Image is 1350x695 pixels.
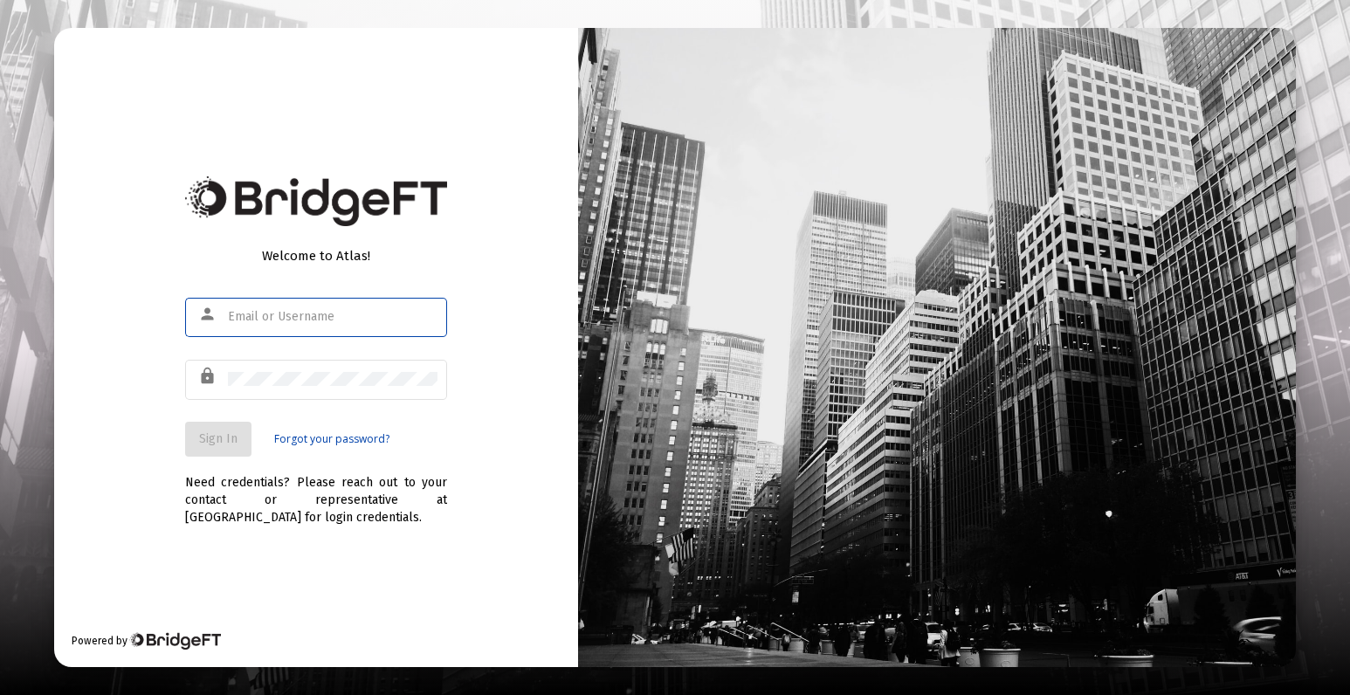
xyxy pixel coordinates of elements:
img: Bridge Financial Technology Logo [129,632,221,650]
span: Sign In [199,431,238,446]
div: Welcome to Atlas! [185,247,447,265]
input: Email or Username [228,310,437,324]
mat-icon: person [198,304,219,325]
div: Need credentials? Please reach out to your contact or representative at [GEOGRAPHIC_DATA] for log... [185,457,447,526]
a: Forgot your password? [274,430,389,448]
img: Bridge Financial Technology Logo [185,176,447,226]
button: Sign In [185,422,251,457]
mat-icon: lock [198,366,219,387]
div: Powered by [72,632,221,650]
